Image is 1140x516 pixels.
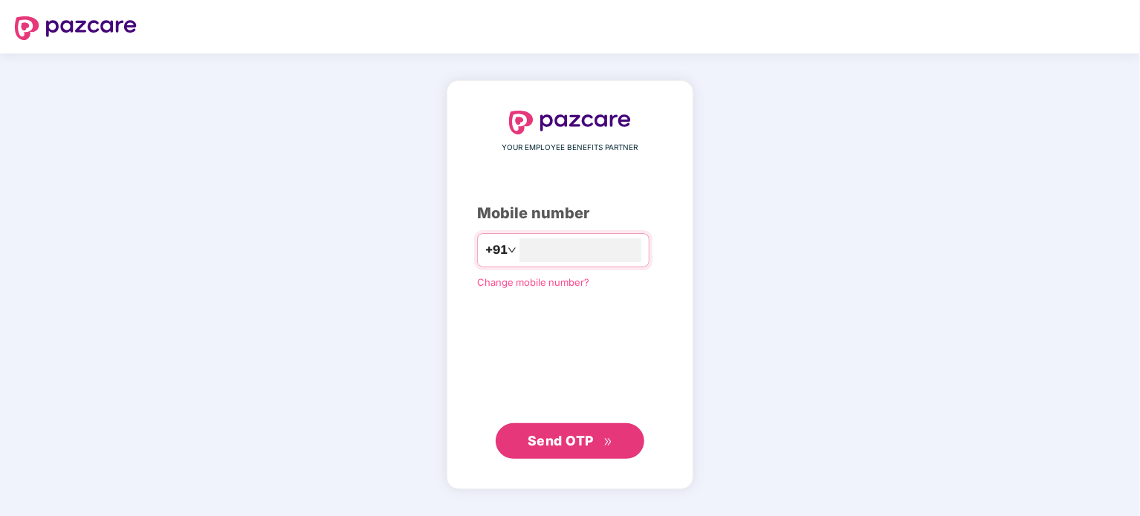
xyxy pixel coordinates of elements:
[508,246,516,255] span: down
[603,437,613,447] span: double-right
[477,276,589,288] a: Change mobile number?
[528,433,594,448] span: Send OTP
[496,423,644,459] button: Send OTPdouble-right
[509,111,631,134] img: logo
[15,16,137,40] img: logo
[502,142,638,154] span: YOUR EMPLOYEE BENEFITS PARTNER
[477,202,663,225] div: Mobile number
[485,241,508,259] span: +91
